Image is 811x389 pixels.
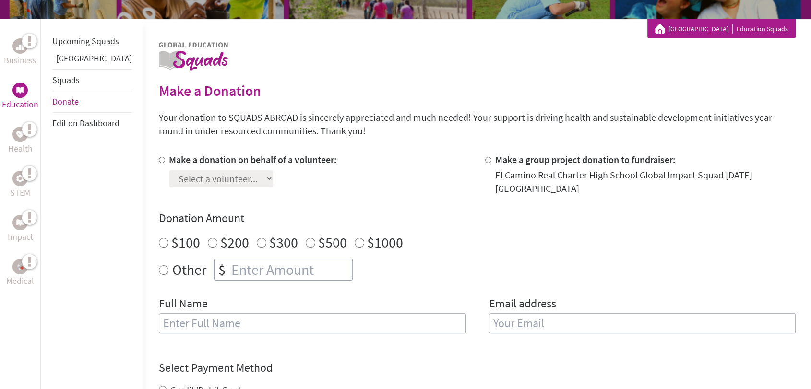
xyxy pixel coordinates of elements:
[159,42,228,71] img: logo-education.png
[229,259,352,280] input: Enter Amount
[12,83,28,98] div: Education
[4,38,36,67] a: BusinessBusiness
[10,186,30,200] p: STEM
[2,83,38,111] a: EducationEducation
[8,215,33,244] a: ImpactImpact
[16,263,24,271] img: Medical
[16,87,24,94] img: Education
[171,233,200,251] label: $100
[12,127,28,142] div: Health
[52,35,119,47] a: Upcoming Squads
[8,230,33,244] p: Impact
[367,233,403,251] label: $1000
[8,127,33,155] a: HealthHealth
[159,296,208,313] label: Full Name
[10,171,30,200] a: STEMSTEM
[52,52,132,69] li: Belize
[12,259,28,274] div: Medical
[16,175,24,182] img: STEM
[2,98,38,111] p: Education
[16,131,24,137] img: Health
[52,113,132,134] li: Edit on Dashboard
[495,168,796,195] div: El Camino Real Charter High School Global Impact Squad [DATE] [GEOGRAPHIC_DATA]
[12,171,28,186] div: STEM
[318,233,347,251] label: $500
[159,360,796,376] h4: Select Payment Method
[495,153,676,165] label: Make a group project donation to fundraiser:
[159,313,466,333] input: Enter Full Name
[12,215,28,230] div: Impact
[159,82,796,99] h2: Make a Donation
[655,24,788,34] div: Education Squads
[489,296,556,313] label: Email address
[159,211,796,226] h4: Donation Amount
[159,111,796,138] p: Your donation to SQUADS ABROAD is sincerely appreciated and much needed! Your support is driving ...
[215,259,229,280] div: $
[169,153,337,165] label: Make a donation on behalf of a volunteer:
[52,96,79,107] a: Donate
[12,38,28,54] div: Business
[52,69,132,91] li: Squads
[52,118,119,129] a: Edit on Dashboard
[56,53,132,64] a: [GEOGRAPHIC_DATA]
[16,219,24,226] img: Impact
[489,313,796,333] input: Your Email
[4,54,36,67] p: Business
[16,42,24,50] img: Business
[172,259,206,281] label: Other
[668,24,733,34] a: [GEOGRAPHIC_DATA]
[52,74,80,85] a: Squads
[269,233,298,251] label: $300
[52,31,132,52] li: Upcoming Squads
[6,274,34,288] p: Medical
[220,233,249,251] label: $200
[8,142,33,155] p: Health
[52,91,132,113] li: Donate
[6,259,34,288] a: MedicalMedical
